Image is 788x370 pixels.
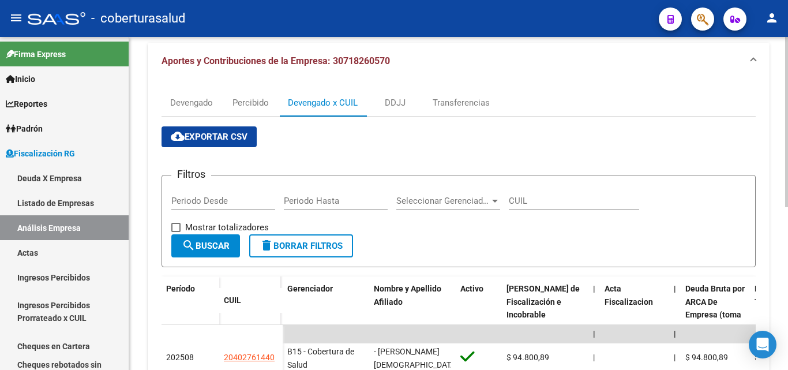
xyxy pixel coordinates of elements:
span: | [593,284,595,293]
span: Borrar Filtros [260,241,343,251]
button: Borrar Filtros [249,234,353,257]
mat-icon: person [765,11,779,25]
h3: Filtros [171,166,211,182]
datatable-header-cell: Acta Fiscalizacion [600,276,669,354]
span: Aportes y Contribuciones de la Empresa: 30718260570 [162,55,390,66]
span: 20402761440 [224,353,275,362]
span: $ 94.800,89 [506,353,549,362]
span: Firma Express [6,48,66,61]
span: Acta Fiscalizacion [605,284,653,307]
span: [PERSON_NAME] de Fiscalización e Incobrable [506,284,580,320]
span: Activo [460,284,483,293]
span: Buscar [182,241,230,251]
datatable-header-cell: Deuda Bruta Neto de Fiscalización e Incobrable [502,276,588,354]
button: Buscar [171,234,240,257]
span: $ 94.800,89 [685,353,728,362]
mat-icon: delete [260,238,273,252]
span: Mostrar totalizadores [185,220,269,234]
mat-icon: menu [9,11,23,25]
div: DDJJ [385,96,406,109]
span: Seleccionar Gerenciador [396,196,490,206]
datatable-header-cell: Activo [456,276,502,354]
span: Inicio [6,73,35,85]
span: B15 - Cobertura de Salud [287,347,354,369]
mat-expansion-panel-header: Aportes y Contribuciones de la Empresa: 30718260570 [148,43,770,80]
datatable-header-cell: Período [162,276,219,325]
mat-icon: cloud_download [171,129,185,143]
span: | [674,329,676,338]
datatable-header-cell: Deuda Bruta por ARCA De Empresa (toma en cuenta todos los afiliados) [681,276,750,354]
span: Padrón [6,122,43,135]
div: Devengado [170,96,213,109]
span: 202508 [166,353,194,362]
span: | [674,353,676,362]
span: CUIL [224,296,241,305]
span: Exportar CSV [171,132,247,142]
span: - [PERSON_NAME][DEMOGRAPHIC_DATA] [374,347,458,369]
datatable-header-cell: CUIL [219,288,283,313]
datatable-header-cell: Gerenciador [283,276,369,354]
span: - coberturasalud [91,6,185,31]
span: Deuda Bruta por ARCA De Empresa (toma en cuenta todos los afiliados) [685,284,745,346]
span: Gerenciador [287,284,333,293]
span: Fiscalización RG [6,147,75,160]
datatable-header-cell: Nombre y Apellido Afiliado [369,276,456,354]
datatable-header-cell: | [588,276,600,354]
div: Percibido [232,96,269,109]
span: | [593,353,595,362]
datatable-header-cell: | [669,276,681,354]
span: | [674,284,676,293]
span: | [593,329,595,338]
div: Devengado x CUIL [288,96,358,109]
span: Reportes [6,98,47,110]
div: Transferencias [433,96,490,109]
mat-icon: search [182,238,196,252]
button: Exportar CSV [162,126,257,147]
span: Nombre y Apellido Afiliado [374,284,441,307]
div: Open Intercom Messenger [749,331,776,358]
span: Período [166,284,195,293]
